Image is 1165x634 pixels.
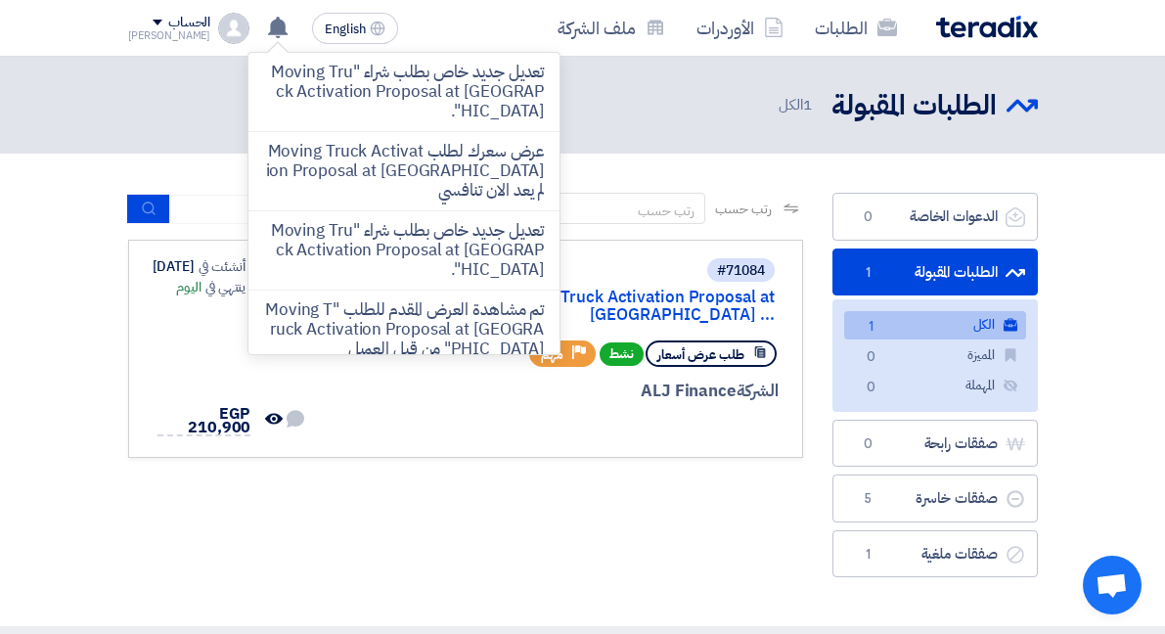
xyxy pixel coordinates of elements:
div: رتب حسب [638,201,695,221]
span: نشط [600,342,644,366]
a: الكل [844,311,1026,340]
a: صفقات رابحة0 [832,420,1038,468]
span: 0 [860,347,883,368]
span: رتب حسب [715,199,771,219]
h2: الطلبات المقبولة [831,87,997,125]
span: 1 [803,94,812,115]
span: أنشئت في [199,256,246,277]
a: المميزة [844,341,1026,370]
span: 5 [857,489,880,509]
div: #71084 [717,264,765,278]
a: الطلبات المقبولة1 [832,249,1038,296]
a: الطلبات [799,5,913,51]
a: الدعوات الخاصة0 [832,193,1038,241]
div: الحساب [168,15,210,31]
a: صفقات خاسرة5 [832,475,1038,522]
a: الأوردرات [681,5,799,51]
span: ينتهي في [205,277,246,297]
span: English [325,23,366,36]
img: Teradix logo [936,16,1038,38]
span: مهم [541,345,563,364]
p: تعديل جديد خاص بطلب شراء "Moving Truck Activation Proposal at [GEOGRAPHIC_DATA]". [264,221,544,280]
span: الشركة [737,379,779,403]
button: English [312,13,398,44]
a: ملف الشركة [542,5,681,51]
div: ALJ Finance [322,379,778,404]
p: تعديل جديد خاص بطلب شراء "Moving Truck Activation Proposal at [GEOGRAPHIC_DATA]". [264,63,544,121]
span: 0 [857,434,880,454]
input: ابحث بعنوان أو رقم الطلب [170,195,444,224]
span: الكل [779,94,816,116]
span: 1 [857,263,880,283]
img: profile_test.png [218,13,249,44]
span: 1 [857,545,880,565]
span: 1 [860,317,883,338]
a: صفقات ملغية1 [832,530,1038,578]
span: طلب عرض أسعار [657,345,744,364]
span: EGP 210,900 [188,402,250,439]
a: Moving Truck Activation Proposal at [GEOGRAPHIC_DATA] ... [383,289,775,324]
div: اليوم [176,277,273,297]
p: تم مشاهدة العرض المقدم للطلب "Moving Truck Activation Proposal at [GEOGRAPHIC_DATA]" من قبل العميل [264,300,544,359]
p: عرض سعرك لطلب Moving Truck Activation Proposal at [GEOGRAPHIC_DATA] لم يعد الان تنافسي [264,142,544,201]
div: [DATE] [153,256,274,277]
span: 0 [857,207,880,227]
a: المهملة [844,372,1026,400]
a: Open chat [1083,556,1142,614]
div: [PERSON_NAME] [128,30,211,41]
span: 0 [860,378,883,398]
